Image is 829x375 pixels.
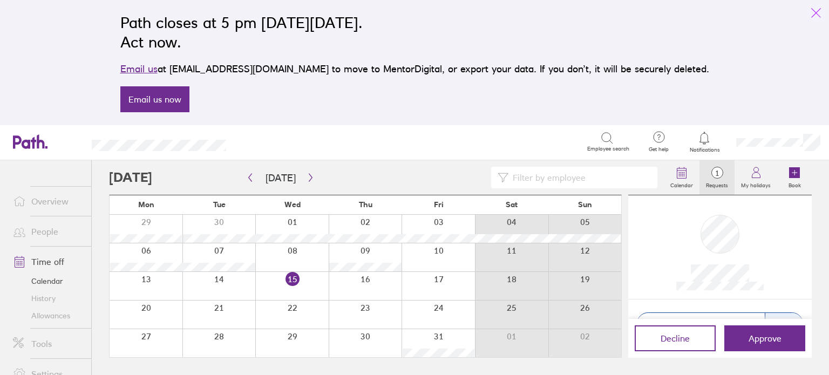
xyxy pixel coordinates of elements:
a: Tools [4,333,91,354]
a: Allowances [4,307,91,324]
span: 1 [699,169,735,178]
a: Calendar [664,160,699,195]
input: Filter by employee [508,167,651,188]
span: Mon [138,200,154,209]
span: Sat [506,200,518,209]
p: at [EMAIL_ADDRESS][DOMAIN_NAME] to move to MentorDigital, or export your data. If you don’t, it w... [120,62,709,77]
span: Notifications [687,147,722,153]
a: Time off [4,251,91,272]
a: Book [777,160,812,195]
a: 1Requests [699,160,735,195]
span: Employee search [587,146,629,152]
label: My holidays [735,179,777,189]
div: 6 days [765,313,803,334]
label: Book [782,179,807,189]
label: Calendar [664,179,699,189]
button: Approve [724,325,805,351]
span: Tue [213,200,226,209]
label: Requests [699,179,735,189]
a: Email us now [120,86,189,112]
a: Notifications [687,131,722,153]
span: Decline [661,333,690,343]
div: Search [255,137,283,146]
a: My holidays [735,160,777,195]
span: Approve [749,333,782,343]
span: Fri [434,200,444,209]
a: Email us [120,63,158,74]
h2: Path closes at 5 pm [DATE][DATE]. Act now. [120,13,709,52]
button: Decline [635,325,716,351]
span: Get help [641,146,676,153]
span: Wed [284,200,301,209]
span: Thu [359,200,372,209]
span: Sun [578,200,592,209]
button: [DATE] [257,169,304,187]
a: History [4,290,91,307]
a: Calendar [4,272,91,290]
a: People [4,221,91,242]
a: Overview [4,190,91,212]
